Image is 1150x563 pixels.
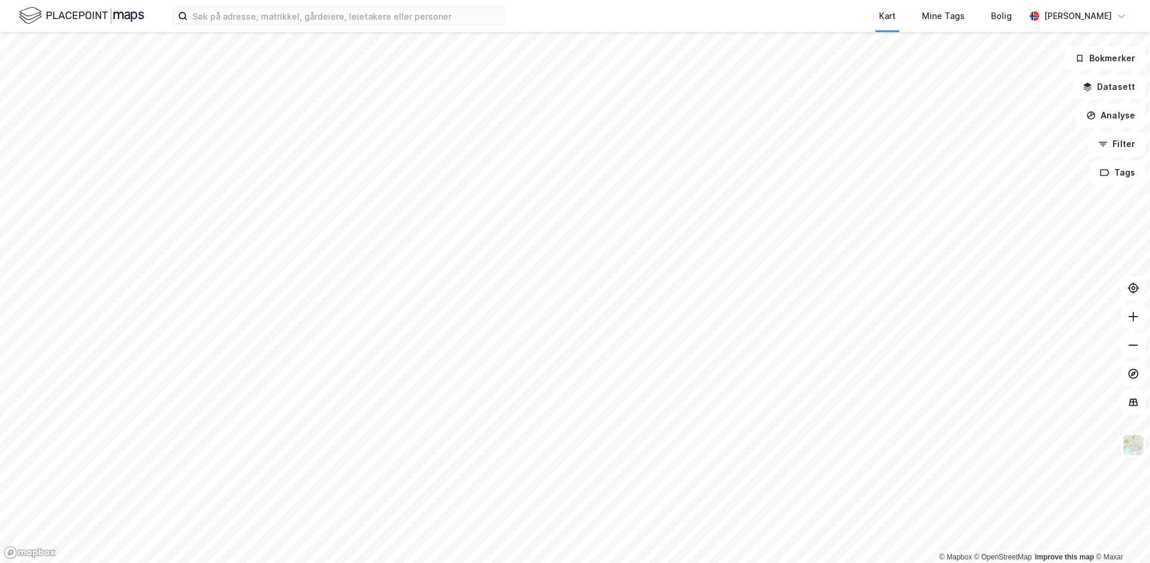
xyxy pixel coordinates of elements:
[1090,506,1150,563] iframe: Chat Widget
[188,7,506,25] input: Søk på adresse, matrikkel, gårdeiere, leietakere eller personer
[4,546,56,559] a: Mapbox homepage
[1122,434,1145,456] img: Z
[974,553,1032,561] a: OpenStreetMap
[991,9,1012,23] div: Bolig
[19,5,144,26] img: logo.f888ab2527a4732fd821a326f86c7f29.svg
[939,553,972,561] a: Mapbox
[879,9,896,23] div: Kart
[1088,132,1145,156] button: Filter
[922,9,965,23] div: Mine Tags
[1076,104,1145,127] button: Analyse
[1035,553,1094,561] a: Improve this map
[1090,161,1145,184] button: Tags
[1065,46,1145,70] button: Bokmerker
[1073,75,1145,99] button: Datasett
[1044,9,1112,23] div: [PERSON_NAME]
[1090,506,1150,563] div: Kontrollprogram for chat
